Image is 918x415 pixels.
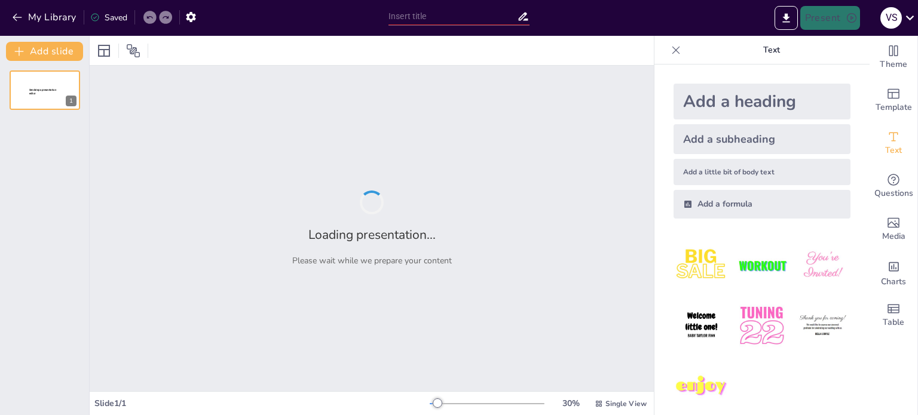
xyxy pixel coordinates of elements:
span: Questions [874,187,913,200]
button: Export to PowerPoint [775,6,798,30]
div: 1 [66,96,76,106]
img: 3.jpeg [795,238,850,293]
span: Charts [881,275,906,288]
div: Slide 1 / 1 [94,398,430,409]
span: Table [883,316,904,329]
div: Add a table [870,294,917,337]
div: 30 % [556,398,585,409]
div: Saved [90,12,127,23]
div: Add a little bit of body text [674,159,850,185]
span: Sendsteps presentation editor [29,88,56,95]
p: Text [686,36,858,64]
div: Add a subheading [674,124,850,154]
div: 1 [10,70,80,110]
div: Get real-time input from your audience [870,165,917,208]
img: 5.jpeg [734,298,790,353]
div: Add images, graphics, shapes or video [870,208,917,251]
div: Layout [94,41,114,60]
p: Please wait while we prepare your content [292,255,452,266]
div: Add text boxes [870,122,917,165]
div: Change the overall theme [870,36,917,79]
h2: Loading presentation... [308,226,436,243]
span: Position [126,44,140,58]
img: 1.jpeg [674,238,729,293]
span: Media [882,230,905,243]
div: Add a formula [674,190,850,219]
button: My Library [9,8,81,27]
button: Add slide [6,42,83,61]
button: V S [880,6,902,30]
span: Template [876,101,912,114]
img: 7.jpeg [674,359,729,414]
img: 4.jpeg [674,298,729,353]
span: Theme [880,58,907,71]
input: Insert title [388,8,517,25]
div: Add charts and graphs [870,251,917,294]
div: Add ready made slides [870,79,917,122]
div: Add a heading [674,84,850,119]
span: Single View [605,399,647,408]
img: 6.jpeg [795,298,850,353]
img: 2.jpeg [734,238,790,293]
button: Present [800,6,860,30]
span: Text [885,144,902,157]
div: V S [880,7,902,29]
